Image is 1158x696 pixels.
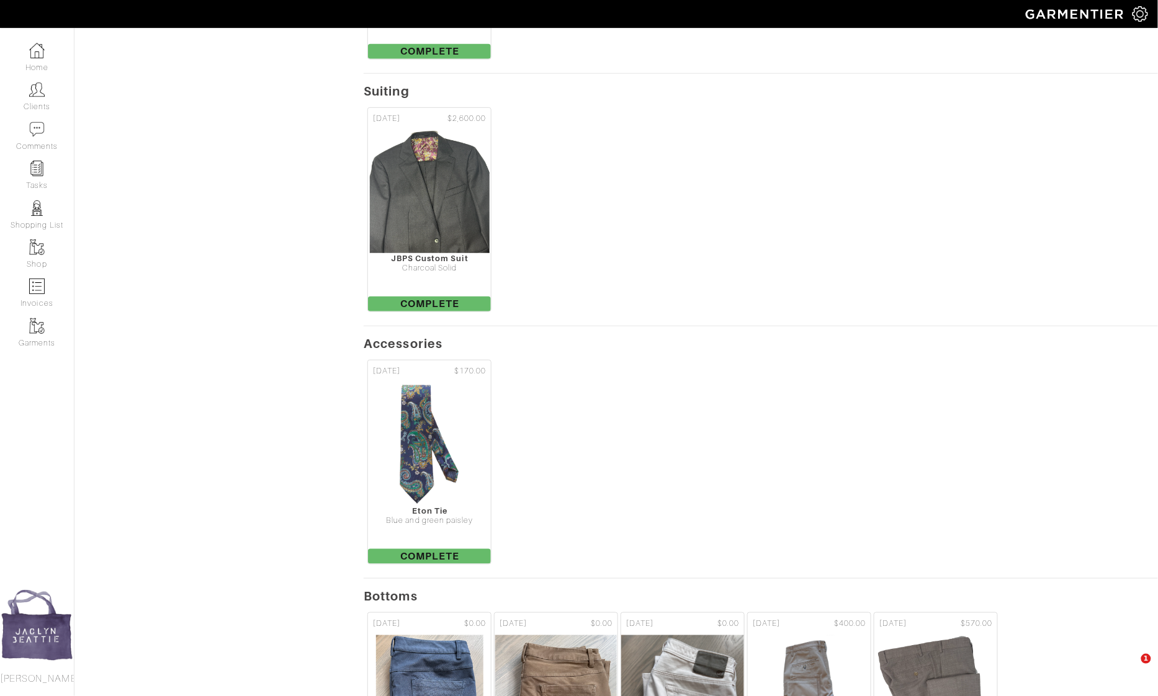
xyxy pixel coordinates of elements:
img: garments-icon-b7da505a4dc4fd61783c78ac3ca0ef83fa9d6f193b1c9dc38574b1d14d53ca28.png [29,239,45,255]
img: orders-icon-0abe47150d42831381b5fb84f609e132dff9fe21cb692f30cb5eec754e2cba89.png [29,279,45,294]
img: joFRDThy7JNMbMJ9Bu5eeZsX [369,130,490,254]
img: garmentier-logo-header-white-b43fb05a5012e4ada735d5af1a66efaba907eab6374d6393d1fbf88cb4ef424d.png [1020,3,1133,25]
img: HKcY5exPwntLnJpBPncCr3HJ [390,382,469,506]
span: $170.00 [454,365,486,377]
span: [DATE] [879,618,907,630]
span: [DATE] [373,365,400,377]
img: garments-icon-b7da505a4dc4fd61783c78ac3ca0ef83fa9d6f193b1c9dc38574b1d14d53ca28.png [29,318,45,334]
img: comment-icon-a0a6a9ef722e966f86d9cbdc48e553b5cf19dbc54f86b18d962a5391bc8f6eb6.png [29,122,45,137]
img: gear-icon-white-bd11855cb880d31180b6d7d6211b90ccbf57a29d726f0c71d8c61bd08dd39cc2.png [1133,6,1148,22]
span: 1 [1141,654,1151,664]
a: [DATE] $170.00 Eton Tie Blue and green paisley Complete [366,359,493,566]
h5: Suiting [364,84,1158,99]
div: Eton Tie [368,506,491,515]
h5: Bottoms [364,589,1158,604]
img: dashboard-icon-dbcd8f5a0b271acd01030246c82b418ddd0df26cd7fceb0bd07c9910d44c42f6.png [29,43,45,58]
a: [DATE] $2,600.00 JBPS Custom Suit Charcoal Solid Complete [366,106,493,313]
div: JBPS Custom Suit [368,254,491,263]
h5: Accessories [364,336,1158,351]
span: [DATE] [626,618,653,630]
span: [DATE] [373,618,400,630]
div: Blue and green paisley [368,516,491,525]
span: $570.00 [961,618,992,630]
span: [DATE] [373,113,400,125]
span: [DATE] [753,618,780,630]
span: $0.00 [591,618,613,630]
span: $0.00 [717,618,739,630]
span: Complete [368,549,491,564]
img: stylists-icon-eb353228a002819b7ec25b43dbf5f0378dd9e0616d9560372ff212230b889e62.png [29,200,45,216]
span: $2,600.00 [447,113,486,125]
span: Complete [368,297,491,311]
span: $400.00 [834,618,866,630]
span: Complete [368,44,491,59]
img: reminder-icon-8004d30b9f0a5d33ae49ab947aed9ed385cf756f9e5892f1edd6e32f2345188e.png [29,161,45,176]
img: clients-icon-6bae9207a08558b7cb47a8932f037763ab4055f8c8b6bfacd5dc20c3e0201464.png [29,82,45,97]
div: Charcoal Solid [368,264,491,273]
span: [DATE] [500,618,527,630]
iframe: Intercom live chat [1116,654,1146,684]
span: $0.00 [464,618,486,630]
